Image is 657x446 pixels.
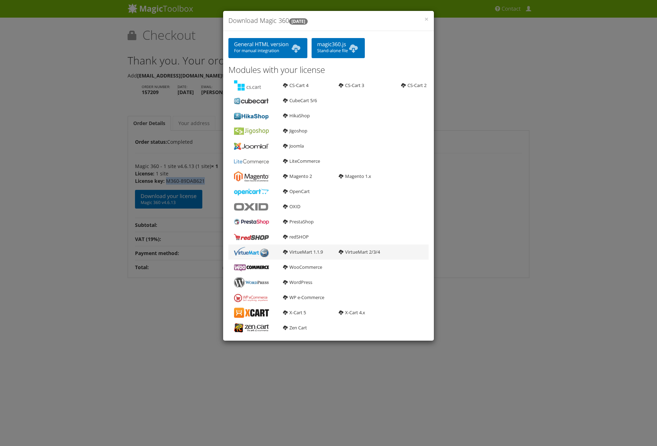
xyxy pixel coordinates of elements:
[339,82,364,88] a: CS-Cart 3
[312,38,365,58] a: magic360.jsStand-alone file
[283,264,322,270] a: WooCommerce
[283,234,309,240] a: redSHOP
[283,294,324,301] a: WP e-Commerce
[424,16,429,23] button: Close
[317,48,359,54] span: Stand-alone file
[401,82,426,88] a: CS-Cart 2
[424,14,429,24] span: ×
[228,65,429,74] h3: Modules with your license
[283,128,307,134] a: Jigoshop
[283,309,306,316] a: X-Cart 5
[228,16,429,25] h4: Download Magic 360
[283,112,310,119] a: HikaShop
[135,160,220,218] td: Magic 360 - 1 site v4.6.13 (1 site)
[283,97,317,104] a: CubeCart 5/6
[339,249,380,255] a: VirtueMart 2/3/4
[283,203,300,210] a: OXID
[339,309,365,316] a: X-Cart 4.x
[283,324,307,331] a: Zen Cart
[289,18,308,25] b: [DATE]
[228,38,307,58] a: General HTML versionFor manual integration
[283,218,314,225] a: PrestaShop
[283,143,304,149] a: Joomla
[283,279,312,285] a: WordPress
[339,173,371,179] a: Magento 1.x
[283,188,310,194] a: OpenCart
[283,158,320,164] a: LiteCommerce
[283,249,323,255] a: VirtueMart 1.1.9
[283,82,308,88] a: CS-Cart 4
[283,173,312,179] a: Magento 2
[234,48,302,54] span: For manual integration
